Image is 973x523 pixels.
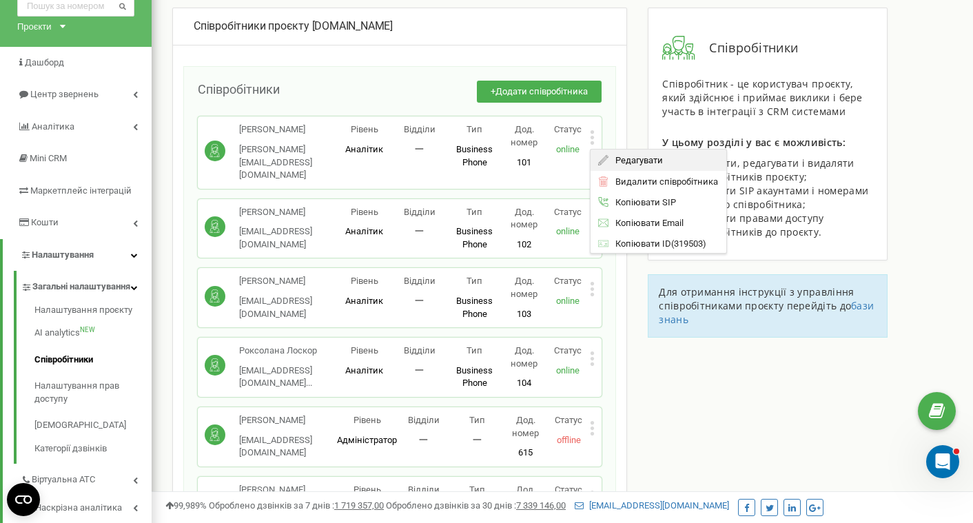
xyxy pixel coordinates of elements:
[34,320,152,347] a: AI analyticsNEW
[557,435,581,445] span: offline
[502,238,546,252] p: 102
[555,484,582,495] span: Статус
[512,484,539,508] span: Дод. номер
[32,280,130,294] span: Загальні налаштування
[415,226,424,236] span: 一
[415,144,424,154] span: 一
[34,347,152,373] a: Співробітники
[404,124,436,134] span: Відділи
[609,198,677,207] span: Копіювати SIP
[34,373,152,412] a: Налаштування прав доступу
[695,39,798,57] span: Співробітники
[516,500,566,511] u: 7 339 146,00
[194,19,606,34] div: [DOMAIN_NAME]
[575,500,729,511] a: [EMAIL_ADDRESS][DOMAIN_NAME]
[334,500,384,511] u: 1 719 357,00
[554,124,582,134] span: Статус
[351,276,378,286] span: Рівень
[662,136,846,149] span: У цьому розділі у вас є можливість:
[512,415,539,438] span: Дод. номер
[239,226,312,249] span: [EMAIL_ADDRESS][DOMAIN_NAME]
[408,484,440,495] span: Відділи
[609,218,684,227] span: Копіювати Email
[690,212,823,238] span: Керувати правами доступу співробітників до проєкту.
[556,144,580,154] span: online
[21,492,152,520] a: Наскрізна аналітика
[351,207,378,217] span: Рівень
[554,345,582,356] span: Статус
[609,239,672,248] span: Копіювати ID
[556,365,580,376] span: online
[467,345,482,356] span: Тип
[386,500,566,511] span: Оброблено дзвінків за 30 днів :
[511,276,537,299] span: Дод. номер
[415,365,424,376] span: 一
[502,308,546,321] p: 103
[31,217,59,227] span: Кошти
[239,206,337,219] p: [PERSON_NAME]
[165,500,207,511] span: 99,989%
[404,276,436,286] span: Відділи
[511,207,537,230] span: Дод. номер
[591,234,726,254] div: ( 319503 )
[239,484,337,497] p: [PERSON_NAME]
[404,345,436,356] span: Відділи
[556,226,580,236] span: online
[209,500,384,511] span: Оброблено дзвінків за 7 днів :
[34,412,152,439] a: [DEMOGRAPHIC_DATA]
[345,144,383,154] span: Аналітик
[30,185,132,196] span: Маркетплейс інтеграцій
[467,124,482,134] span: Тип
[345,226,383,236] span: Аналітик
[511,124,537,147] span: Дод. номер
[404,207,436,217] span: Відділи
[239,345,337,358] p: Роксолана Лоскор
[21,271,152,299] a: Загальні налаштування
[32,473,95,486] span: Віртуальна АТС
[451,434,504,447] p: 一
[239,434,337,460] p: [EMAIL_ADDRESS][DOMAIN_NAME]
[351,124,378,134] span: Рівень
[239,414,337,427] p: [PERSON_NAME]
[30,89,99,99] span: Центр звернень
[554,207,582,217] span: Статус
[239,143,337,182] p: [PERSON_NAME][EMAIL_ADDRESS][DOMAIN_NAME]
[32,249,94,260] span: Налаштування
[21,464,152,492] a: Віртуальна АТС
[659,299,874,326] a: бази знань
[926,445,959,478] iframe: Intercom live chat
[662,77,862,118] span: Співробітник - це користувач проєкту, який здійснює і приймає виклики і бере участь в інтеграції ...
[354,415,381,425] span: Рівень
[659,285,854,312] span: Для отримання інструкції з управління співробітниками проєкту перейдіть до
[25,57,64,68] span: Дашборд
[351,345,378,356] span: Рівень
[345,296,383,306] span: Аналітик
[239,275,337,288] p: [PERSON_NAME]
[354,484,381,495] span: Рівень
[345,365,383,376] span: Аналітик
[511,345,537,369] span: Дод. номер
[7,483,40,516] button: Open CMP widget
[504,447,547,460] p: 615
[556,296,580,306] span: online
[469,484,485,495] span: Тип
[34,304,152,320] a: Налаштування проєкту
[609,177,719,186] span: Видалити співробітника
[690,156,854,183] span: Додавати, редагувати і видаляти співробітників проєкту;
[408,415,440,425] span: Відділи
[337,435,397,445] span: Адміністратор
[555,415,582,425] span: Статус
[34,439,152,455] a: Категорії дзвінків
[35,502,122,515] span: Наскрізна аналітика
[239,295,337,320] p: [EMAIL_ADDRESS][DOMAIN_NAME]
[239,123,337,136] p: [PERSON_NAME]
[467,207,482,217] span: Тип
[469,415,485,425] span: Тип
[456,226,493,249] span: Business Phone
[477,81,602,103] button: +Додати співробітника
[690,184,868,211] span: Керувати SIP акаунтами і номерами кожного співробітника;
[239,365,312,389] span: [EMAIL_ADDRESS][DOMAIN_NAME]...
[456,365,493,389] span: Business Phone
[194,19,309,32] span: Співробітники проєкту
